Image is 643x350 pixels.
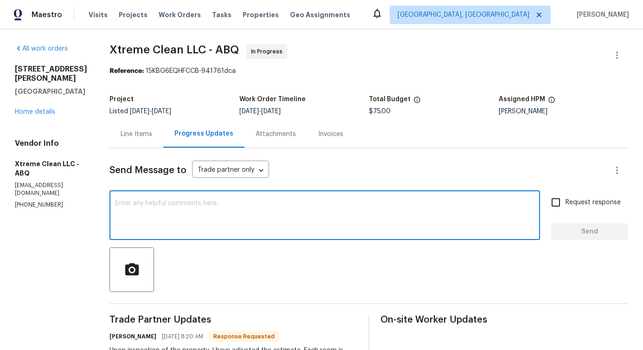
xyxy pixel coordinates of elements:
[573,10,629,19] span: [PERSON_NAME]
[499,96,545,103] h5: Assigned HPM
[89,10,108,19] span: Visits
[109,44,239,55] span: Xtreme Clean LLC - ABQ
[109,315,357,324] span: Trade Partner Updates
[369,108,391,115] span: $75.00
[15,45,68,52] a: All work orders
[243,10,279,19] span: Properties
[32,10,62,19] span: Maestro
[499,108,629,115] div: [PERSON_NAME]
[261,108,281,115] span: [DATE]
[239,96,306,103] h5: Work Order Timeline
[159,10,201,19] span: Work Orders
[15,201,87,209] p: [PHONE_NUMBER]
[239,108,259,115] span: [DATE]
[369,96,411,103] h5: Total Budget
[174,129,233,138] div: Progress Updates
[109,332,156,341] h6: [PERSON_NAME]
[15,109,55,115] a: Home details
[212,12,231,18] span: Tasks
[15,159,87,178] h5: Xtreme Clean LLC - ABQ
[413,96,421,108] span: The total cost of line items that have been proposed by Opendoor. This sum includes line items th...
[162,332,203,341] span: [DATE] 8:20 AM
[15,139,87,148] h4: Vendor Info
[210,332,278,341] span: Response Requested
[15,181,87,197] p: [EMAIL_ADDRESS][DOMAIN_NAME]
[318,130,343,139] div: Invoices
[398,10,529,19] span: [GEOGRAPHIC_DATA], [GEOGRAPHIC_DATA]
[130,108,149,115] span: [DATE]
[192,163,269,178] div: Trade partner only
[109,66,628,76] div: 15KBG6EQHFCCB-941761dca
[251,47,286,56] span: In Progress
[548,96,555,108] span: The hpm assigned to this work order.
[119,10,148,19] span: Projects
[380,315,628,324] span: On-site Worker Updates
[121,130,152,139] div: Line Items
[15,65,87,83] h2: [STREET_ADDRESS][PERSON_NAME]
[239,108,281,115] span: -
[109,96,134,103] h5: Project
[15,87,87,96] h5: [GEOGRAPHIC_DATA]
[109,166,186,175] span: Send Message to
[109,68,144,74] b: Reference:
[256,130,296,139] div: Attachments
[109,108,171,115] span: Listed
[290,10,350,19] span: Geo Assignments
[152,108,171,115] span: [DATE]
[566,198,621,207] span: Request response
[130,108,171,115] span: -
